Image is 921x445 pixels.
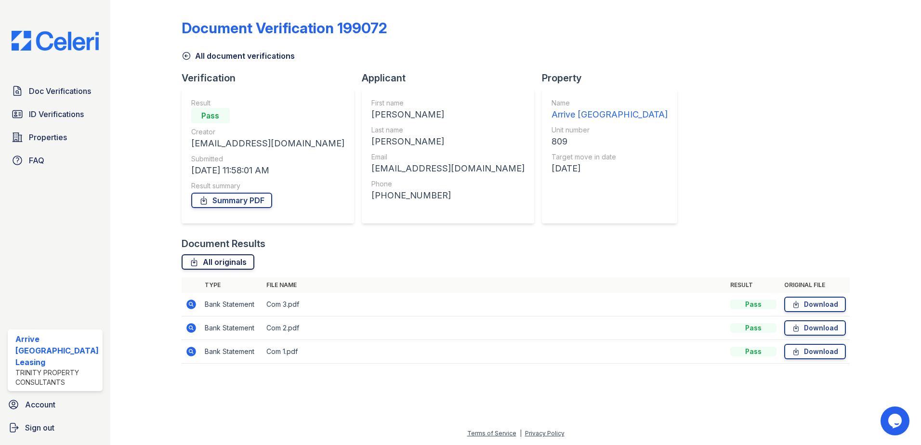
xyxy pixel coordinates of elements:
div: [PERSON_NAME] [371,135,525,148]
a: Download [784,344,846,359]
div: Arrive [GEOGRAPHIC_DATA] Leasing [15,333,99,368]
div: 809 [552,135,668,148]
div: Document Verification 199072 [182,19,387,37]
a: Account [4,395,106,414]
div: Pass [730,323,776,333]
div: Pass [730,300,776,309]
a: Privacy Policy [525,430,565,437]
div: | [520,430,522,437]
th: Result [726,277,780,293]
span: FAQ [29,155,44,166]
div: Last name [371,125,525,135]
a: Properties [8,128,103,147]
a: Download [784,297,846,312]
a: ID Verifications [8,105,103,124]
span: Doc Verifications [29,85,91,97]
div: Target move in date [552,152,668,162]
th: File name [263,277,727,293]
span: Sign out [25,422,54,433]
div: [PHONE_NUMBER] [371,189,525,202]
td: Bank Statement [201,316,263,340]
div: First name [371,98,525,108]
div: Arrive [GEOGRAPHIC_DATA] [552,108,668,121]
div: Email [371,152,525,162]
div: [DATE] [552,162,668,175]
a: All originals [182,254,254,270]
div: Unit number [552,125,668,135]
td: Com 2.pdf [263,316,727,340]
div: Creator [191,127,344,137]
span: Properties [29,131,67,143]
div: [PERSON_NAME] [371,108,525,121]
div: Pass [191,108,230,123]
div: Property [542,71,685,85]
div: Result [191,98,344,108]
a: Terms of Service [467,430,516,437]
a: Sign out [4,418,106,437]
div: [EMAIL_ADDRESS][DOMAIN_NAME] [371,162,525,175]
a: Doc Verifications [8,81,103,101]
div: Phone [371,179,525,189]
div: Trinity Property Consultants [15,368,99,387]
div: Pass [730,347,776,356]
div: Document Results [182,237,265,250]
a: All document verifications [182,50,295,62]
iframe: chat widget [881,406,911,435]
div: Applicant [362,71,542,85]
div: Name [552,98,668,108]
td: Bank Statement [201,340,263,364]
td: Com 1.pdf [263,340,727,364]
th: Type [201,277,263,293]
img: CE_Logo_Blue-a8612792a0a2168367f1c8372b55b34899dd931a85d93a1a3d3e32e68fde9ad4.png [4,31,106,51]
div: Verification [182,71,362,85]
a: Download [784,320,846,336]
td: Bank Statement [201,293,263,316]
a: FAQ [8,151,103,170]
div: Submitted [191,154,344,164]
div: [DATE] 11:58:01 AM [191,164,344,177]
span: Account [25,399,55,410]
th: Original file [780,277,850,293]
a: Summary PDF [191,193,272,208]
a: Name Arrive [GEOGRAPHIC_DATA] [552,98,668,121]
td: Com 3.pdf [263,293,727,316]
span: ID Verifications [29,108,84,120]
div: [EMAIL_ADDRESS][DOMAIN_NAME] [191,137,344,150]
div: Result summary [191,181,344,191]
